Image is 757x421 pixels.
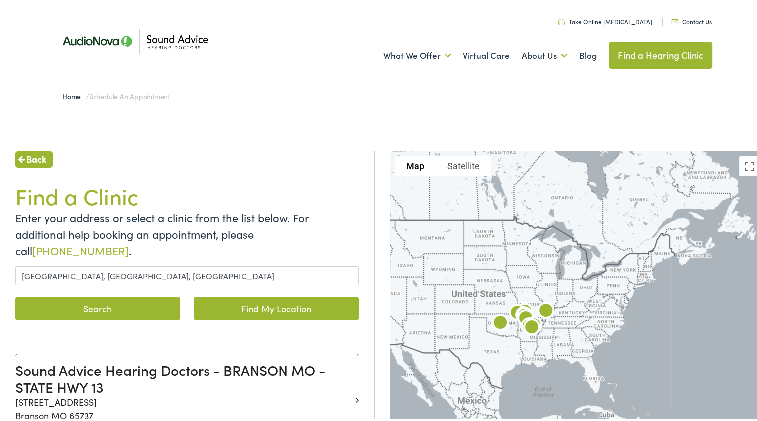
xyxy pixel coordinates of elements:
[15,360,351,420] a: Sound Advice Hearing Doctors - BRANSON MO - STATE HWY 13 [STREET_ADDRESS]Branson MO 65737
[15,207,359,257] p: Enter your address or select a clinic from the list below. For additional help booking an appoint...
[558,17,565,23] img: Headphone icon in a unique green color, suggesting audio-related services or features.
[671,15,712,24] a: Contact Us
[15,295,180,318] button: Search
[558,15,652,24] a: Take Online [MEDICAL_DATA]
[15,393,351,420] p: [STREET_ADDRESS] Branson MO 65737
[89,89,170,99] span: Schedule an Appointment
[15,181,359,207] h1: Find a Clinic
[671,17,678,22] img: Icon representing mail communication in a unique green color, indicative of contact or communicat...
[15,360,351,393] h3: Sound Advice Hearing Doctors - BRANSON MO - STATE HWY 13
[15,149,53,166] a: Back
[463,35,510,72] a: Virtual Care
[32,241,129,256] a: [PHONE_NUMBER]
[395,154,436,174] button: Show street map
[383,35,451,72] a: What We Offer
[194,295,359,318] a: Find My Location
[436,154,491,174] button: Show satellite imagery
[62,89,170,99] span: /
[62,89,86,99] a: Home
[15,264,359,283] input: Enter a location
[609,40,712,67] a: Find a Hearing Clinic
[522,35,567,72] a: About Us
[579,35,597,72] a: Blog
[26,150,46,164] span: Back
